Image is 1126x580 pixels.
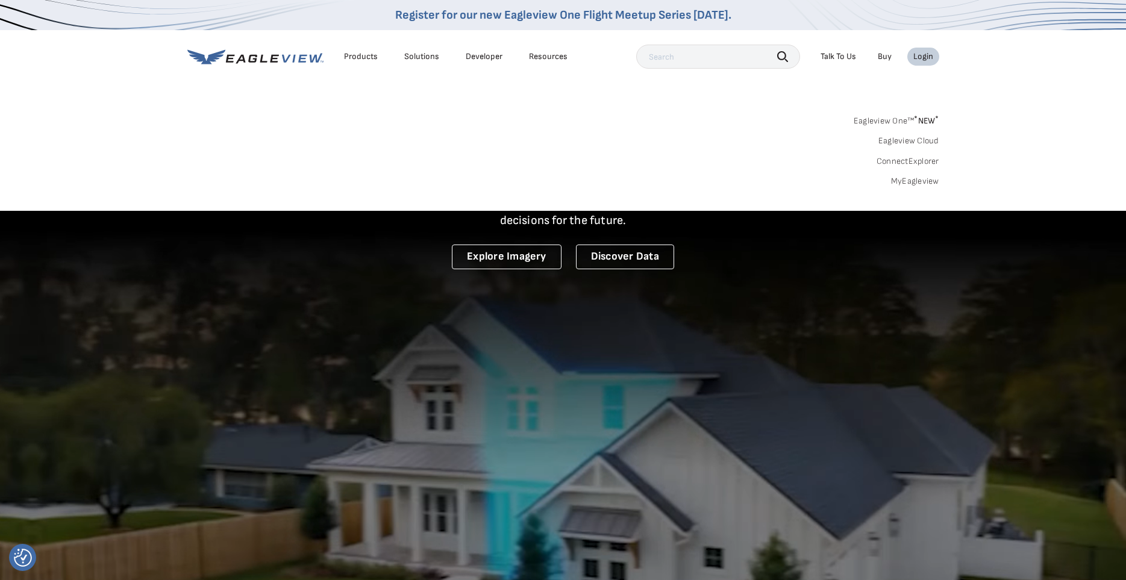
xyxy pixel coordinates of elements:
[529,51,568,62] div: Resources
[854,112,939,126] a: Eagleview One™*NEW*
[878,136,939,146] a: Eagleview Cloud
[891,176,939,187] a: MyEagleview
[877,156,939,167] a: ConnectExplorer
[878,51,892,62] a: Buy
[14,549,32,567] button: Consent Preferences
[913,51,933,62] div: Login
[576,245,674,269] a: Discover Data
[636,45,800,69] input: Search
[395,8,731,22] a: Register for our new Eagleview One Flight Meetup Series [DATE].
[14,549,32,567] img: Revisit consent button
[821,51,856,62] div: Talk To Us
[344,51,378,62] div: Products
[452,245,561,269] a: Explore Imagery
[914,116,939,126] span: NEW
[404,51,439,62] div: Solutions
[466,51,502,62] a: Developer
